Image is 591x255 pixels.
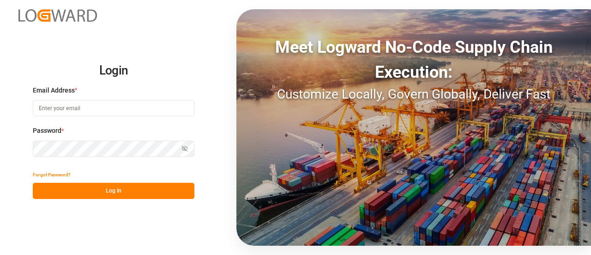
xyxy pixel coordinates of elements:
button: Log In [33,183,194,199]
input: Enter your email [33,100,194,116]
button: Forgot Password? [33,167,71,183]
h2: Login [33,56,194,86]
div: Customize Locally, Govern Globally, Deliver Fast [236,85,591,104]
span: Email Address [33,86,75,95]
img: Logward_new_orange.png [18,9,97,22]
span: Password [33,126,61,136]
div: Meet Logward No-Code Supply Chain Execution: [236,35,591,85]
